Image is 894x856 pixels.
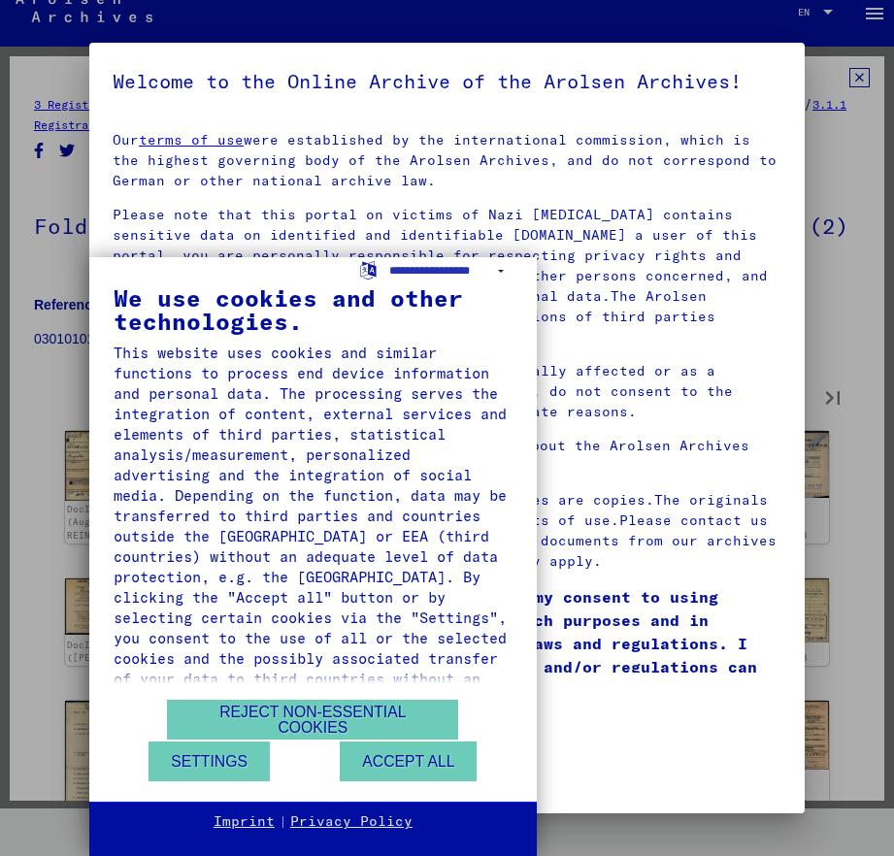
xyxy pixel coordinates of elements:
button: Accept all [340,741,477,781]
button: Settings [149,741,270,781]
div: We use cookies and other technologies. [114,286,513,333]
a: Imprint [214,812,275,832]
div: This website uses cookies and similar functions to process end device information and personal da... [114,343,513,709]
a: Privacy Policy [290,812,413,832]
button: Reject non-essential cookies [167,700,458,740]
